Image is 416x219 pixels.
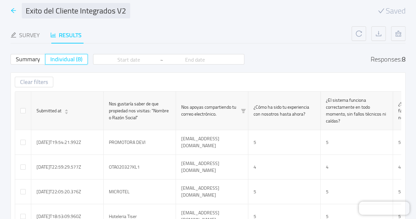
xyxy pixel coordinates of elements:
div: Results [50,31,82,40]
i: icon: filter [239,92,248,130]
i: icon: caret-up [64,108,69,110]
td: PROMOTORA DEVI [104,130,176,155]
td: [EMAIL_ADDRESS][DOMAIN_NAME] [176,130,248,155]
span: Individual (8) [50,54,83,65]
div: Sort [64,108,69,113]
span: ¿Cómo ha sido tu experiencia con nosotros hasta ahora? [254,103,309,118]
td: 5 [321,179,393,204]
td: 4 [248,155,321,179]
i: icon: edit [11,32,16,38]
span: Submitted at [37,107,61,114]
td: MICROTEL [104,179,176,204]
input: Survey name [22,3,130,18]
input: Start date [97,56,160,63]
button: icon: download [371,26,386,41]
td: 5 [321,130,393,155]
div: 8 [402,53,405,65]
div: Survey [11,31,40,40]
input: End date [163,56,227,63]
td: 4 [321,155,393,179]
button: Clear filters [15,77,53,87]
span: Summary [16,54,40,65]
span: Nos gustaría saber de que propiedad nos visitas: "Nombre o Razón Social" [109,99,169,122]
i: icon: arrow-left [11,8,16,14]
div: Responses: [371,56,405,63]
span: ¿El sistema funciona correctamente en todo momento, sin fallos técnicos ni caídas? [326,96,386,125]
td: 5 [248,179,321,204]
i: icon: caret-down [64,111,69,113]
td: [DATE]T19:54:21.992Z [31,130,104,155]
div: icon: arrow-left [11,6,16,15]
iframe: Chatra live chat [359,202,409,215]
button: icon: reload [352,26,366,41]
td: [DATE]T22:05:20.376Z [31,179,104,204]
i: icon: check [378,8,384,14]
td: [DATE]T22:59:29.577Z [31,155,104,179]
td: OTA020327KL1 [104,155,176,179]
span: Saved [386,7,405,15]
td: 5 [248,130,321,155]
td: [EMAIL_ADDRESS][DOMAIN_NAME] [176,155,248,179]
span: Nos apoyas compartiendo tu correo electrónico. [181,103,236,118]
td: [EMAIL_ADDRESS][DOMAIN_NAME] [176,179,248,204]
i: icon: bar-chart [50,32,56,38]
